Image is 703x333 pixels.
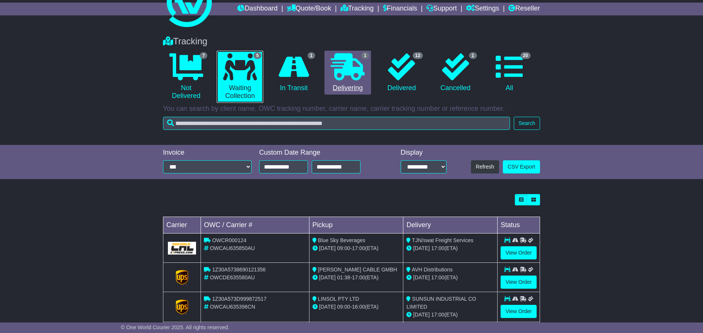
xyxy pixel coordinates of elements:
[312,274,400,282] div: - (ETA)
[163,149,252,157] div: Invoice
[324,51,371,95] a: 1 Delivering
[501,305,537,318] a: View Order
[217,51,263,103] a: 5 Waiting Collection
[319,304,336,310] span: [DATE]
[287,3,331,15] a: Quote/Book
[337,304,350,310] span: 09:00
[163,51,209,103] a: 7 Not Delivered
[176,300,189,315] img: GetCarrierServiceLogo
[406,296,476,310] span: SUNSUN INDUSTRIAL CO LIMITED
[486,51,533,95] a: 20 All
[159,36,544,47] div: Tracking
[431,245,444,251] span: 17:00
[431,274,444,280] span: 17:00
[352,274,365,280] span: 17:00
[413,245,430,251] span: [DATE]
[212,296,267,302] span: 1Z30A573D999872517
[210,274,255,280] span: OWCDE635580AU
[312,244,400,252] div: - (ETA)
[352,245,365,251] span: 17:00
[163,217,201,234] td: Carrier
[361,52,369,59] span: 1
[318,267,397,273] span: [PERSON_NAME] CABLE GMBH
[253,52,261,59] span: 5
[431,312,444,318] span: 17:00
[212,267,266,273] span: 1Z30A5738690121356
[309,217,403,234] td: Pickup
[413,52,423,59] span: 12
[319,274,336,280] span: [DATE]
[426,3,457,15] a: Support
[432,51,478,95] a: 1 Cancelled
[168,242,196,255] img: GetCarrierServiceLogo
[312,303,400,311] div: - (ETA)
[413,312,430,318] span: [DATE]
[200,52,208,59] span: 7
[501,246,537,259] a: View Order
[210,245,255,251] span: OWCAU635850AU
[406,311,494,319] div: (ETA)
[201,217,309,234] td: OWC / Carrier #
[337,245,350,251] span: 09:00
[469,52,477,59] span: 1
[319,245,336,251] span: [DATE]
[514,117,540,130] button: Search
[501,276,537,289] a: View Order
[520,52,531,59] span: 20
[337,274,350,280] span: 01:38
[237,3,278,15] a: Dashboard
[503,160,540,173] a: CSV Export
[318,296,359,302] span: LINSOL PTY LTD
[379,51,425,95] a: 12 Delivered
[163,105,540,113] p: You can search by client name, OWC tracking number, carrier name, carrier tracking number or refe...
[318,237,365,243] span: Blue Sky Beverages
[308,52,315,59] span: 1
[406,274,494,282] div: (ETA)
[383,3,417,15] a: Financials
[121,324,229,330] span: © One World Courier 2025. All rights reserved.
[406,244,494,252] div: (ETA)
[210,304,255,310] span: OWCAU635396CN
[212,237,246,243] span: OWCR000124
[466,3,499,15] a: Settings
[508,3,540,15] a: Reseller
[403,217,498,234] td: Delivery
[401,149,447,157] div: Display
[352,304,365,310] span: 16:00
[259,149,380,157] div: Custom Date Range
[341,3,374,15] a: Tracking
[412,267,453,273] span: AVH Distributions
[176,270,189,285] img: GetCarrierServiceLogo
[498,217,540,234] td: Status
[471,160,499,173] button: Refresh
[413,274,430,280] span: [DATE]
[412,237,473,243] span: TJN/swat Freight Services
[271,51,317,95] a: 1 In Transit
